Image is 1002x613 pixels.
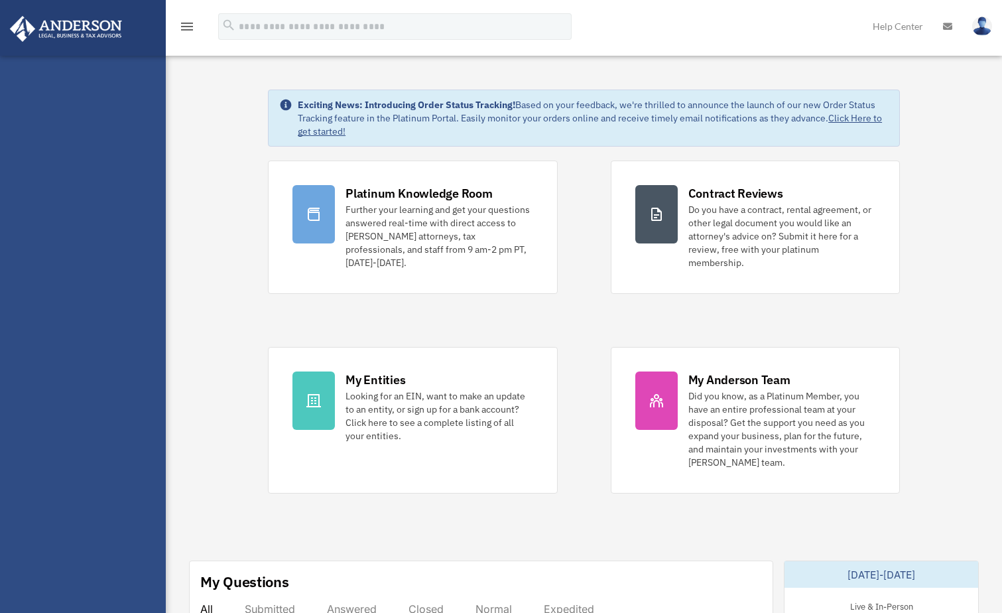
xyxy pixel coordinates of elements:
a: My Anderson Team Did you know, as a Platinum Member, you have an entire professional team at your... [611,347,900,494]
strong: Exciting News: Introducing Order Status Tracking! [298,99,515,111]
div: My Anderson Team [688,372,790,388]
a: Contract Reviews Do you have a contract, rental agreement, or other legal document you would like... [611,161,900,294]
div: Did you know, as a Platinum Member, you have an entire professional team at your disposal? Get th... [688,389,875,469]
div: Platinum Knowledge Room [345,185,493,202]
a: Platinum Knowledge Room Further your learning and get your questions answered real-time with dire... [268,161,557,294]
a: Click Here to get started! [298,112,882,137]
div: My Entities [345,372,405,388]
a: menu [179,23,195,34]
i: menu [179,19,195,34]
div: [DATE]-[DATE] [784,561,978,588]
div: My Questions [200,572,289,592]
a: My Entities Looking for an EIN, want to make an update to an entity, or sign up for a bank accoun... [268,347,557,494]
img: User Pic [972,17,992,36]
img: Anderson Advisors Platinum Portal [6,16,126,42]
div: Do you have a contract, rental agreement, or other legal document you would like an attorney's ad... [688,203,875,269]
i: search [221,18,236,33]
div: Based on your feedback, we're thrilled to announce the launch of our new Order Status Tracking fe... [298,98,889,138]
div: Contract Reviews [688,185,783,202]
div: Further your learning and get your questions answered real-time with direct access to [PERSON_NAM... [345,203,532,269]
div: Looking for an EIN, want to make an update to an entity, or sign up for a bank account? Click her... [345,389,532,443]
div: Live & In-Person [840,598,924,612]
